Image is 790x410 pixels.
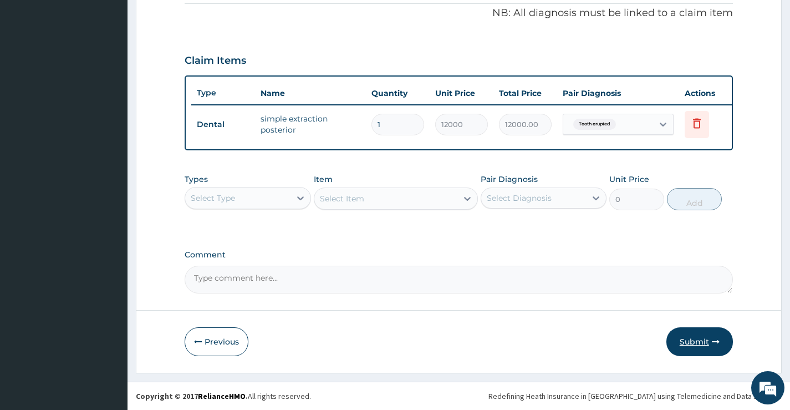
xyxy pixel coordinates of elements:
th: Pair Diagnosis [557,82,679,104]
div: Chat with us now [58,62,186,77]
img: d_794563401_company_1708531726252_794563401 [21,55,45,83]
span: Tooth erupted [573,119,616,130]
h3: Claim Items [185,55,246,67]
td: Dental [191,114,255,135]
th: Type [191,83,255,103]
div: Redefining Heath Insurance in [GEOGRAPHIC_DATA] using Telemedicine and Data Science! [488,391,782,402]
button: Submit [666,327,733,356]
div: Minimize live chat window [182,6,208,32]
button: Previous [185,327,248,356]
a: RelianceHMO [198,391,246,401]
div: Select Type [191,193,235,204]
label: Comment [185,250,733,260]
th: Unit Price [430,82,493,104]
th: Quantity [366,82,430,104]
strong: Copyright © 2017 . [136,391,248,401]
td: simple extraction posterior [255,108,366,141]
span: We're online! [64,130,153,242]
label: Unit Price [609,174,649,185]
button: Add [667,188,722,210]
label: Types [185,175,208,184]
th: Name [255,82,366,104]
div: Select Diagnosis [487,193,552,204]
label: Item [314,174,333,185]
p: NB: All diagnosis must be linked to a claim item [185,6,733,21]
th: Actions [679,82,735,104]
textarea: Type your message and hit 'Enter' [6,284,211,322]
footer: All rights reserved. [128,382,790,410]
label: Pair Diagnosis [481,174,538,185]
th: Total Price [493,82,557,104]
